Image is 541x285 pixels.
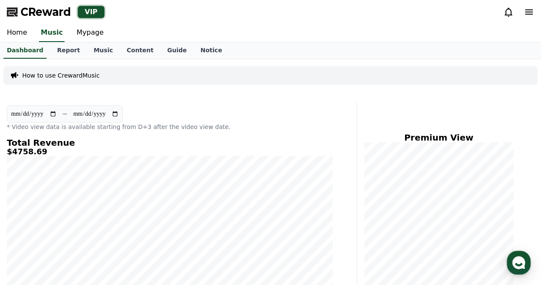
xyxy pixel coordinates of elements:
span: CReward [21,5,71,19]
a: How to use CrewardMusic [22,71,100,80]
a: Notice [194,42,229,59]
a: Music [39,24,65,42]
a: Report [50,42,87,59]
a: Guide [160,42,194,59]
a: Mypage [70,24,110,42]
div: VIP [78,6,104,18]
h5: $4758.69 [7,147,333,156]
a: Dashboard [3,42,47,59]
p: ~ [62,109,68,119]
h4: Premium View [364,133,514,142]
a: CReward [7,5,71,19]
p: * Video view data is available starting from D+3 after the video view date. [7,123,333,131]
a: Music [87,42,120,59]
h4: Total Revenue [7,138,333,147]
a: Content [120,42,160,59]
